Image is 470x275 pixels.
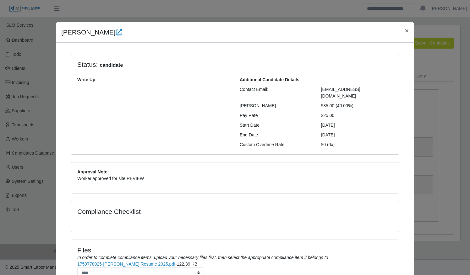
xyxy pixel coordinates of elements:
b: Approval Note: [77,169,109,174]
div: $35.00 (40.00%) [316,103,398,109]
span: × [405,27,409,34]
span: [DATE] [321,132,335,137]
i: In order to complete compliance items, upload your necessary files first, then select the appropr... [77,255,328,260]
div: Custom Overtime Rate [235,141,316,148]
div: $25.00 [316,112,398,119]
h4: Files [77,246,393,254]
div: [DATE] [316,122,398,129]
b: Additional Candidate Details [240,77,299,82]
h4: [PERSON_NAME] [61,27,122,37]
h4: Status: [77,61,312,69]
span: $0 (0x) [321,142,335,147]
div: Pay Rate [235,112,316,119]
div: Contact Email: [235,86,316,99]
div: End Date [235,132,316,138]
b: Write Up: [77,77,97,82]
button: Close [400,22,414,39]
div: [PERSON_NAME] [235,103,316,109]
span: candidate [98,61,125,69]
p: Worker approved for site REVIEW [77,175,393,182]
h4: Compliance Checklist [77,208,284,215]
span: [EMAIL_ADDRESS][DOMAIN_NAME] [321,87,360,98]
div: Start Date [235,122,316,129]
